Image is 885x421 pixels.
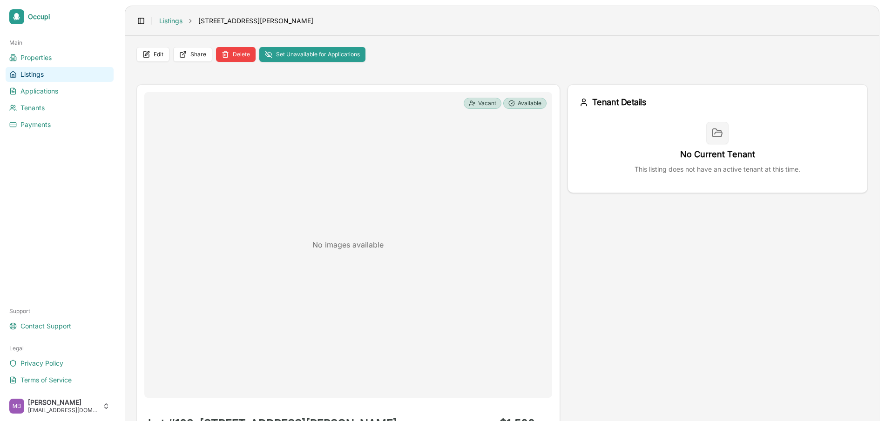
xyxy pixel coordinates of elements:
span: [PERSON_NAME] [28,398,99,407]
span: Payments [20,120,51,129]
a: Listings [159,16,182,26]
span: Tenants [20,103,45,113]
div: Support [6,304,114,319]
span: [EMAIL_ADDRESS][DOMAIN_NAME] [28,407,99,414]
span: Terms of Service [20,375,72,385]
span: [STREET_ADDRESS][PERSON_NAME] [198,16,313,26]
a: Listings [6,67,114,82]
span: Listings [20,70,44,79]
a: Properties [6,50,114,65]
span: Vacant [478,100,496,107]
button: Set Unavailable for Applications [259,47,365,62]
button: matt barnicle[PERSON_NAME][EMAIL_ADDRESS][DOMAIN_NAME] [6,395,114,417]
div: Tenant Details [579,96,856,109]
span: Privacy Policy [20,359,63,368]
h3: No Current Tenant [635,148,800,161]
button: Share [173,47,212,62]
a: Payments [6,117,114,132]
span: Properties [20,53,52,62]
span: Applications [20,87,58,96]
button: Edit [136,47,169,62]
a: Contact Support [6,319,114,334]
span: Occupi [28,13,110,21]
a: Occupi [6,6,114,28]
div: Main [6,35,114,50]
img: matt barnicle [9,399,24,414]
span: Available [518,100,541,107]
button: Delete [216,47,256,62]
a: Tenants [6,100,114,115]
a: Terms of Service [6,373,114,388]
span: Contact Support [20,321,71,331]
p: This listing does not have an active tenant at this time. [635,165,800,174]
a: Privacy Policy [6,356,114,371]
div: Legal [6,341,114,356]
p: No images available [312,239,384,250]
a: Applications [6,84,114,99]
nav: breadcrumb [159,16,313,26]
